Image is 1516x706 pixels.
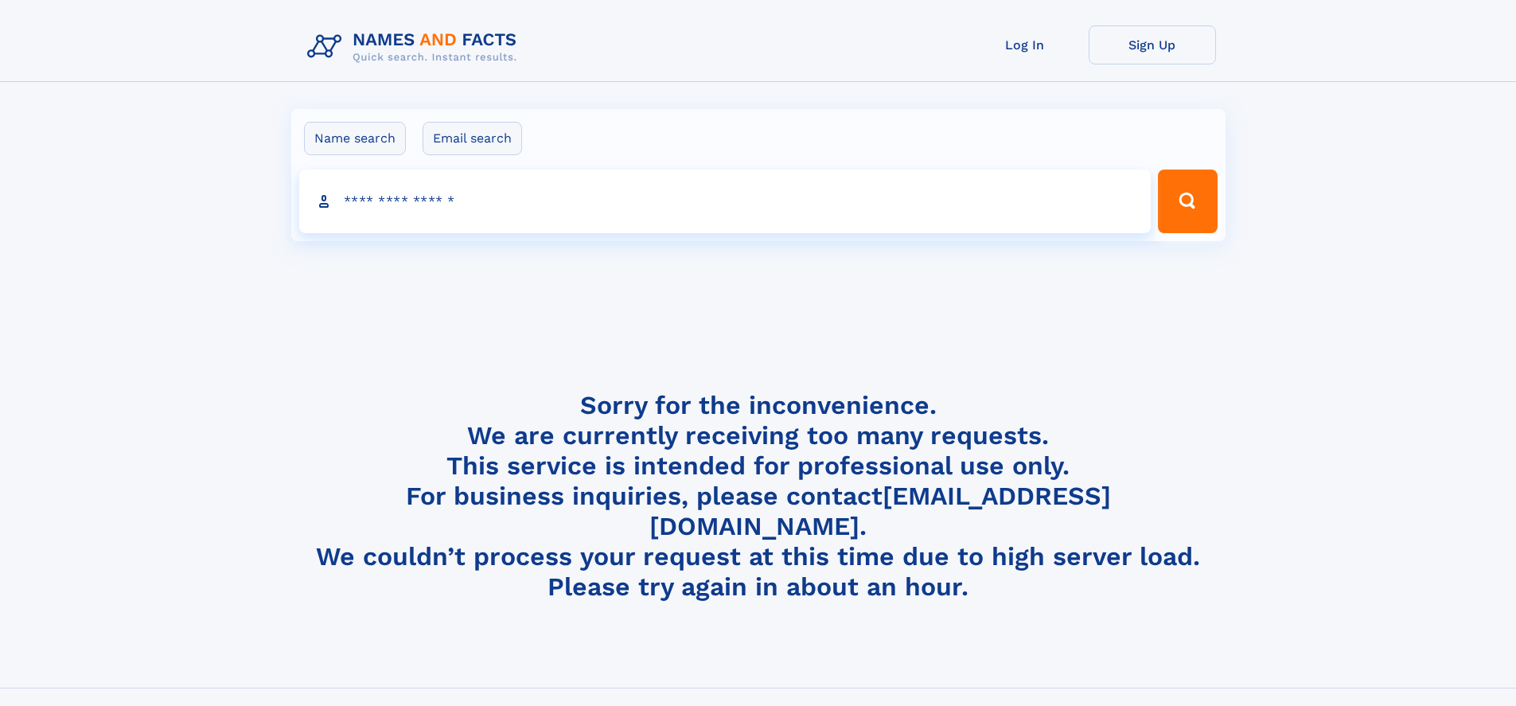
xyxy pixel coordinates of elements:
[1158,170,1217,233] button: Search Button
[649,481,1111,541] a: [EMAIL_ADDRESS][DOMAIN_NAME]
[1089,25,1216,64] a: Sign Up
[301,25,530,68] img: Logo Names and Facts
[961,25,1089,64] a: Log In
[304,122,406,155] label: Name search
[423,122,522,155] label: Email search
[301,390,1216,603] h4: Sorry for the inconvenience. We are currently receiving too many requests. This service is intend...
[299,170,1152,233] input: search input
